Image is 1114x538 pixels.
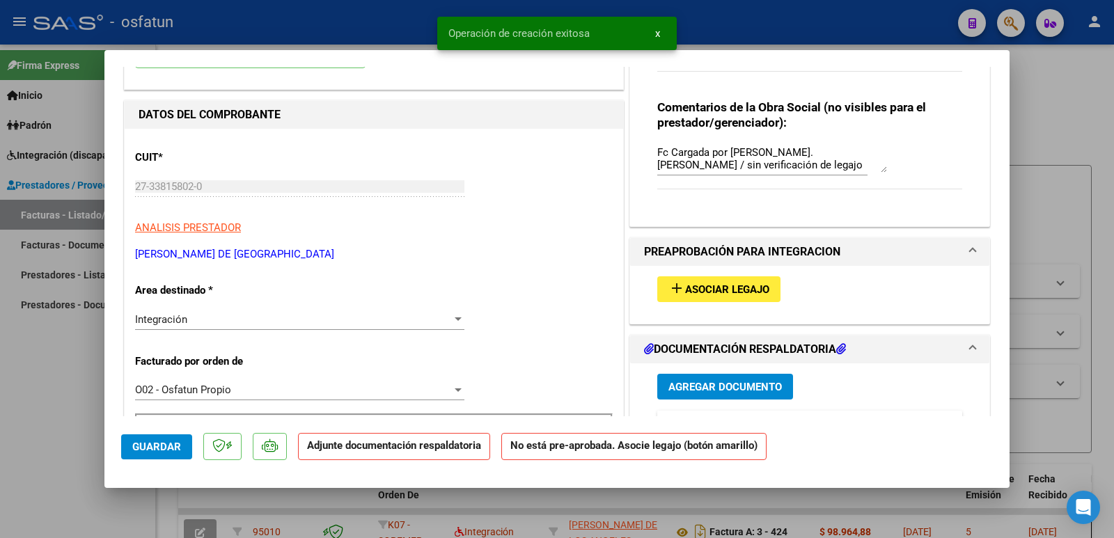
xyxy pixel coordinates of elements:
[139,108,281,121] strong: DATOS DEL COMPROBANTE
[132,441,181,453] span: Guardar
[135,246,613,262] p: [PERSON_NAME] DE [GEOGRAPHIC_DATA]
[957,411,1026,441] datatable-header-cell: Acción
[644,341,846,358] h1: DOCUMENTACIÓN RESPALDATORIA
[668,381,782,393] span: Agregar Documento
[135,354,278,370] p: Facturado por orden de
[121,434,192,459] button: Guardar
[307,439,481,452] strong: Adjunte documentación respaldatoria
[692,411,797,441] datatable-header-cell: Documento
[630,266,989,324] div: PREAPROBACIÓN PARA INTEGRACION
[668,280,685,296] mat-icon: add
[135,383,231,396] span: O02 - Osfatun Propio
[448,26,590,40] span: Operación de creación exitosa
[657,374,793,399] button: Agregar Documento
[135,283,278,299] p: Area destinado *
[1067,491,1100,524] div: Open Intercom Messenger
[630,238,989,266] mat-expansion-panel-header: PREAPROBACIÓN PARA INTEGRACION
[685,283,769,296] span: Asociar Legajo
[501,433,767,460] strong: No está pre-aprobada. Asocie legajo (botón amarillo)
[135,313,187,326] span: Integración
[887,411,957,441] datatable-header-cell: Subido
[644,21,671,46] button: x
[657,100,926,129] strong: Comentarios de la Obra Social (no visibles para el prestador/gerenciador):
[657,411,692,441] datatable-header-cell: ID
[655,27,660,40] span: x
[135,221,241,234] span: ANALISIS PRESTADOR
[644,244,840,260] h1: PREAPROBACIÓN PARA INTEGRACION
[657,276,780,302] button: Asociar Legajo
[135,150,278,166] p: CUIT
[797,411,887,441] datatable-header-cell: Usuario
[630,335,989,363] mat-expansion-panel-header: DOCUMENTACIÓN RESPALDATORIA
